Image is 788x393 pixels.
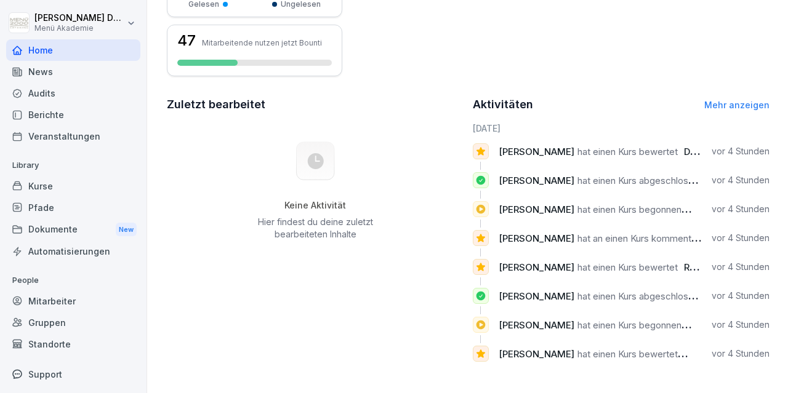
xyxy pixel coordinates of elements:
[116,223,137,237] div: New
[253,216,377,240] p: Hier findest du deine zuletzt bearbeiteten Inhalte
[6,61,140,82] a: News
[202,38,322,47] p: Mitarbeitende nutzen jetzt Bounti
[6,333,140,355] a: Standorte
[499,261,574,273] span: [PERSON_NAME]
[577,319,681,331] span: hat einen Kurs begonnen
[499,204,574,215] span: [PERSON_NAME]
[34,24,124,33] p: Menü Akademie
[6,175,140,197] a: Kurse
[6,240,140,262] a: Automatisierungen
[499,348,574,360] span: [PERSON_NAME]
[499,175,574,186] span: [PERSON_NAME]
[577,232,705,244] span: hat an einen Kurs kommentiert
[6,290,140,312] a: Mitarbeiter
[712,174,770,186] p: vor 4 Stunden
[712,319,770,331] p: vor 4 Stunden
[6,125,140,147] a: Veranstaltungen
[577,290,704,302] span: hat einen Kurs abgeschlossen
[712,232,770,244] p: vor 4 Stunden
[473,122,770,135] h6: [DATE]
[704,100,770,110] a: Mehr anzeigen
[6,312,140,333] a: Gruppen
[6,218,140,241] a: DokumenteNew
[167,96,464,113] h2: Zuletzt bearbeitet
[6,39,140,61] a: Home
[577,204,681,215] span: hat einen Kurs begonnen
[34,13,124,23] p: [PERSON_NAME] Deiß
[577,146,678,157] span: hat einen Kurs bewertet
[6,271,140,290] p: People
[473,96,533,113] h2: Aktivitäten
[499,319,574,331] span: [PERSON_NAME]
[712,347,770,360] p: vor 4 Stunden
[6,82,140,104] a: Audits
[499,146,574,157] span: [PERSON_NAME]
[253,200,377,211] h5: Keine Aktivität
[712,290,770,302] p: vor 4 Stunden
[499,290,574,302] span: [PERSON_NAME]
[577,261,678,273] span: hat einen Kurs bewertet
[712,145,770,157] p: vor 4 Stunden
[6,218,140,241] div: Dokumente
[177,33,196,48] h3: 47
[577,175,704,186] span: hat einen Kurs abgeschlossen
[499,232,574,244] span: [PERSON_NAME]
[6,197,140,218] a: Pfade
[577,348,678,360] span: hat einen Kurs bewertet
[6,156,140,175] p: Library
[6,104,140,125] a: Berichte
[712,203,770,215] p: vor 4 Stunden
[6,363,140,385] div: Support
[712,261,770,273] p: vor 4 Stunden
